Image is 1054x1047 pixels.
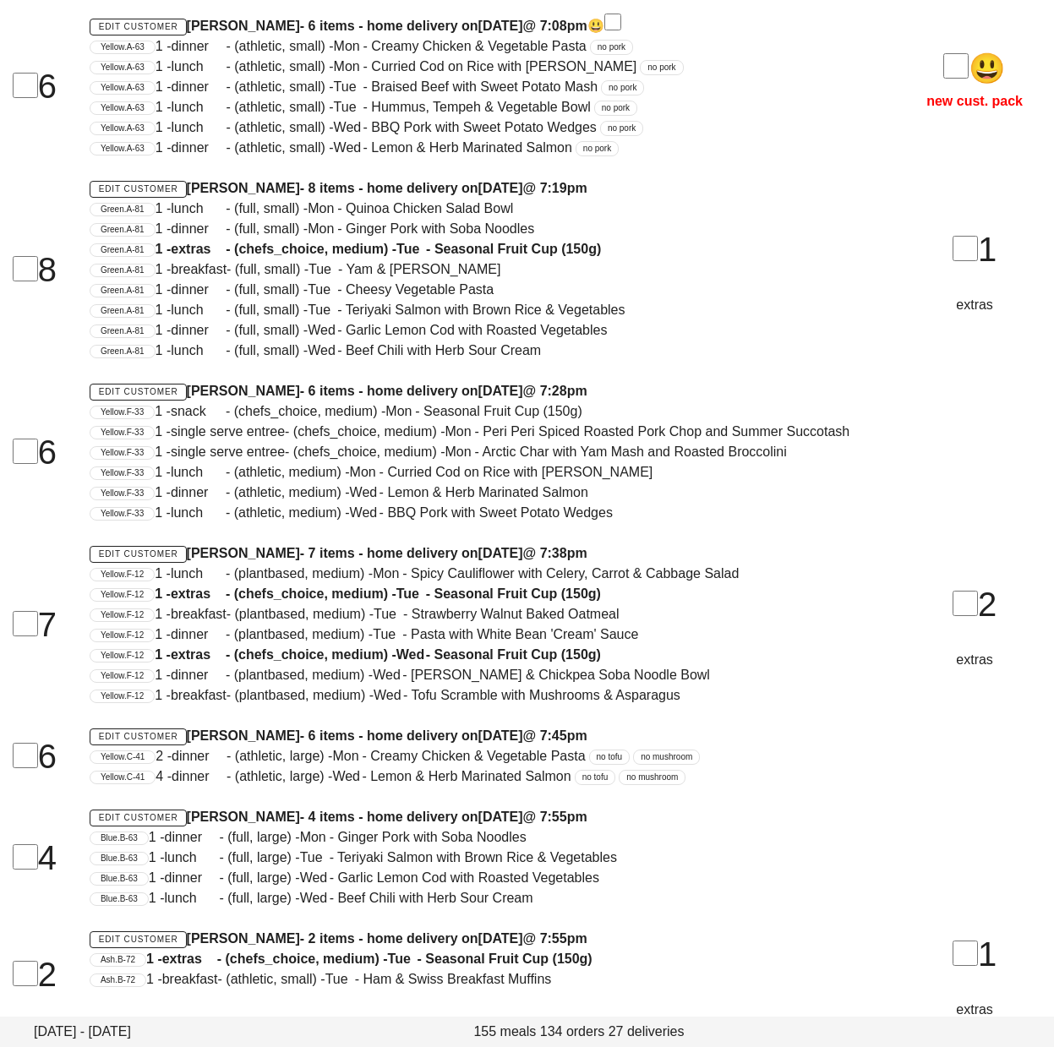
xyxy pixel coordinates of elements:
h4: [PERSON_NAME] - 8 items - home delivery on [90,178,875,199]
span: Yellow.F-12 [101,589,144,601]
span: [DATE] [478,810,523,824]
span: Wed [300,888,330,908]
span: Yellow.A-63 [101,62,145,74]
span: dinner [171,320,226,341]
span: dinner [171,138,226,158]
span: single serve entree [171,422,285,442]
span: Yellow.F-33 [101,508,144,520]
span: Mon [308,199,337,219]
span: Mon [385,401,415,422]
span: lunch [171,199,226,219]
span: 1 - - (full, large) - - Garlic Lemon Cod with Roasted Vegetables [149,870,599,885]
span: Wed [308,320,337,341]
span: extras [171,239,226,259]
span: Mon [308,219,337,239]
span: 😃 [943,52,1006,85]
span: @ 7:38pm [523,546,587,560]
span: breakfast [171,685,227,706]
span: 1 - - (full, small) - - Teriyaki Salmon with Brown Rice & Vegetables [156,303,625,317]
span: Yellow.F-12 [101,609,144,621]
h4: [PERSON_NAME] - 7 items - home delivery on [90,543,875,564]
a: Edit Customer [90,810,187,826]
span: Tue [334,77,363,97]
span: Mon [350,462,380,483]
span: lunch [171,57,226,77]
p: new cust. pack [895,46,1054,112]
span: 1 - - (full, small) - - Beef Chili with Herb Sour Cream [156,343,542,357]
span: Mon [445,442,474,462]
span: breakfast [171,604,227,624]
span: 1 - - (plantbased, medium) - - Strawberry Walnut Baked Oatmeal [155,607,619,621]
span: 1 - - (full, large) - - Beef Chili with Herb Sour Cream [149,891,533,905]
span: 1 - - (chefs_choice, medium) - - Seasonal Fruit Cup (150g) [155,586,601,601]
span: Tue [396,584,426,604]
span: 1 - - (athletic, small) - - Ham & Swiss Breakfast Muffins [146,972,551,986]
span: dinner [172,746,227,766]
span: Tue [308,300,337,320]
span: lunch [171,462,226,483]
span: Wed [308,341,337,361]
span: Wed [350,483,380,503]
a: Edit Customer [90,546,187,563]
a: Edit Customer [90,181,187,198]
span: dinner [171,624,226,645]
span: Wed [334,138,363,158]
span: Yellow.A-63 [101,143,145,155]
a: Edit Customer [90,384,187,401]
span: dinner [171,280,226,300]
span: breakfast [171,259,227,280]
span: [DATE] [478,931,523,946]
span: Tue [334,97,363,117]
span: 1 - - (athletic, small) - - Curried Cod on Rice with [PERSON_NAME] [156,59,636,74]
span: Wed [350,503,380,523]
span: Yellow.A-63 [101,102,145,114]
span: lunch [171,503,226,523]
span: 1 - - (athletic, medium) - - Curried Cod on Rice with [PERSON_NAME] [155,465,653,479]
span: 1 - - (plantbased, medium) - - Pasta with White Bean 'Cream' Sauce [155,627,638,641]
span: lunch [171,564,226,584]
span: Tue [325,969,355,990]
span: dinner [171,219,226,239]
span: Edit Customer [98,813,178,822]
span: dinner [171,36,226,57]
span: Green.A-81 [101,264,145,276]
span: 4 - - (athletic, large) - - Lemon & Herb Marinated Salmon [156,769,571,783]
span: 1 - - (full, small) - - Garlic Lemon Cod with Roasted Vegetables [156,323,608,337]
span: 1 - - (full, small) - - Ginger Pork with Soba Noodles [156,221,535,236]
span: single serve entree [171,442,285,462]
span: Yellow.C-41 [101,751,145,763]
span: Yellow.F-33 [101,427,144,439]
div: 2 [895,579,1054,630]
span: extras [171,584,226,604]
span: Wed [373,665,402,685]
span: 1 - - (full, small) - - Yam & [PERSON_NAME] [156,262,501,276]
h4: [PERSON_NAME] - 2 items - home delivery on [90,929,875,949]
span: Yellow.F-33 [101,406,144,418]
span: Green.A-81 [101,204,145,215]
span: Tue [309,259,338,280]
span: 1 - - (plantbased, medium) - - Spicy Cauliflower with Celery, Carrot & Cabbage Salad [155,566,739,581]
span: Yellow.F-33 [101,467,144,479]
span: snack [171,401,226,422]
span: Tue [300,848,330,868]
span: Tue [373,624,402,645]
span: 1 - - (full, small) - - Cheesy Vegetable Pasta [156,282,494,297]
span: @ 7:55pm [523,931,587,946]
span: 1 - - (athletic, small) - - Braised Beef with Sweet Potato Mash [156,79,598,94]
span: Wed [300,868,330,888]
div: 1 [895,929,1054,979]
span: dinner [165,827,220,848]
span: Yellow.F-33 [101,447,144,459]
span: Yellow.F-12 [101,690,144,702]
span: lunch [171,300,226,320]
span: [DATE] [478,19,523,33]
span: 1 - - (athletic, small) - - Creamy Chicken & Vegetable Pasta [156,39,587,53]
span: Blue.B-63 [101,873,138,885]
span: Wed [332,766,362,787]
h4: [PERSON_NAME] - 6 items - home delivery on [90,381,875,401]
span: lunch [165,888,220,908]
span: Ash.B-72 [101,954,135,966]
span: Yellow.F-12 [101,670,144,682]
span: 1 - - (athletic, small) - - Lemon & Herb Marinated Salmon [156,140,572,155]
span: 1 - - (plantbased, medium) - - Tofu Scramble with Mushrooms & Asparagus [155,688,680,702]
